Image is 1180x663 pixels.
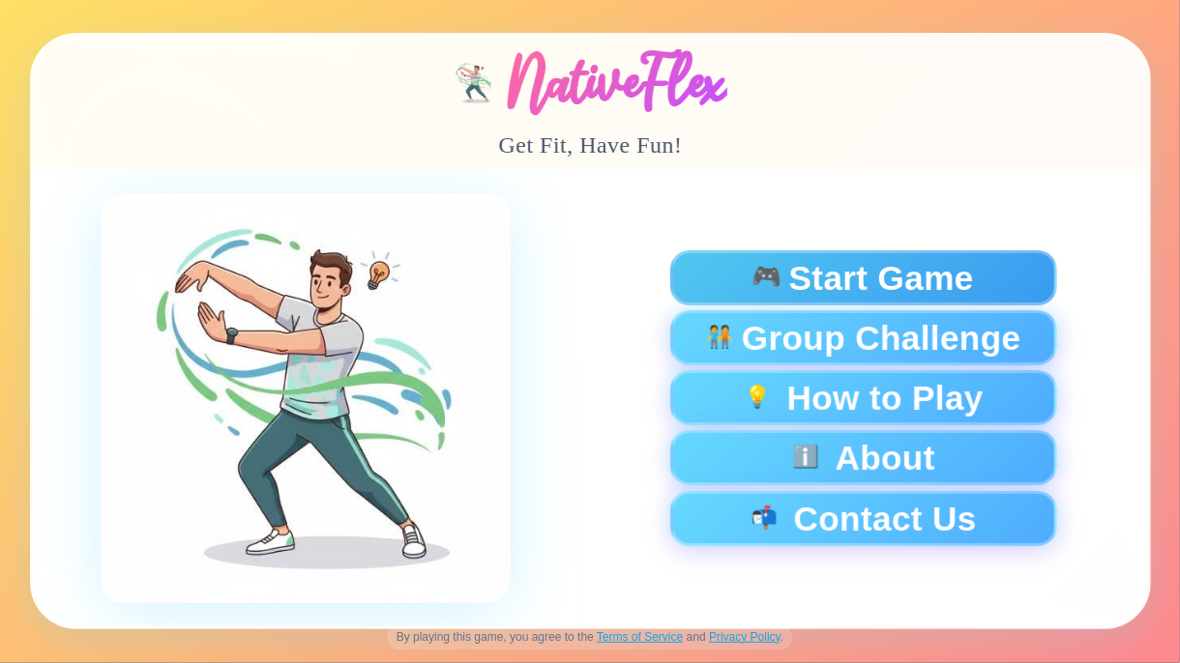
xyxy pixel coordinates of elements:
button: 📬Contact Us [669,491,1056,546]
p: By playing this game, you agree to the and . [388,625,792,650]
span: 🎮 [751,265,782,291]
span: 🧑‍🤝‍🧑 [706,328,733,349]
a: Privacy Policy [709,630,781,644]
span: 📬 [750,507,777,529]
img: NativeFlex [453,63,493,103]
img: Person doing fitness exercise [101,193,511,603]
span: Start Game [788,261,973,295]
button: 🧑‍🤝‍🧑Group Challenge [669,310,1056,365]
span: 💡 [743,388,770,409]
button: 💡How to Play [669,371,1056,426]
a: Terms of Service [597,630,683,644]
h1: NativeFlex [503,49,726,117]
button: 🎮Start Game [669,250,1056,305]
span: Group Challenge [741,321,1020,355]
span: ℹ️ [791,447,818,469]
button: ℹ️About [669,431,1056,486]
p: Get Fit, Have Fun! [498,130,682,162]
